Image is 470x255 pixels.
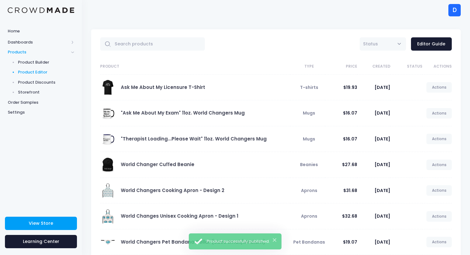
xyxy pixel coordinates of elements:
[303,110,315,116] span: Mugs
[8,99,74,106] span: Order Samples
[301,187,317,194] span: Aprons
[207,238,276,245] div: Product successfully published.
[29,220,53,226] span: View Store
[18,69,74,75] span: Product Editor
[8,49,69,55] span: Products
[375,161,390,168] span: [DATE]
[303,136,315,142] span: Mugs
[5,217,77,230] a: View Store
[411,37,452,51] a: Editor Guide
[426,134,452,144] a: Actions
[100,59,290,75] th: Product: activate to sort column ascending
[342,213,357,219] span: $32.68
[8,39,69,45] span: Dashboards
[121,187,224,194] a: World Changers Cooking Apron - Design 2
[342,161,357,168] span: $27.68
[300,161,318,168] span: Beanies
[18,89,74,95] span: Storefront
[8,109,74,115] span: Settings
[121,110,245,116] a: "Ask Me About My Exam" 11oz. World Changers Mug
[325,59,357,75] th: Price: activate to sort column ascending
[343,187,357,194] span: $31.68
[300,84,318,90] span: T-shirts
[375,136,390,142] span: [DATE]
[426,211,452,222] a: Actions
[301,213,317,219] span: Aprons
[121,161,194,168] a: World Changer Cuffed Beanie
[426,108,452,119] a: Actions
[426,185,452,196] a: Actions
[360,37,406,51] span: Status
[375,84,390,90] span: [DATE]
[357,59,390,75] th: Created: activate to sort column ascending
[343,239,357,245] span: $19.07
[343,110,357,116] span: $16.07
[375,187,390,194] span: [DATE]
[8,28,74,34] span: Home
[100,37,205,51] input: Search products
[273,238,276,242] button: ×
[390,59,422,75] th: Status: activate to sort column ascending
[375,213,390,219] span: [DATE]
[18,79,74,86] span: Product Discounts
[363,41,378,47] span: Status
[121,84,205,90] a: Ask Me About My Licensure T-Shirt
[18,59,74,65] span: Product Builder
[121,239,265,245] a: World Changers Pet Bandana Collar (Sizes Small/Medium)
[343,84,357,90] span: $19.93
[8,7,74,13] img: Logo
[5,235,77,248] a: Learning Center
[426,82,452,93] a: Actions
[422,59,452,75] th: Actions: activate to sort column ascending
[121,213,238,219] a: World Changes Unisex Cooking Apron - Design 1
[375,110,390,116] span: [DATE]
[293,239,325,245] span: Pet Bandanas
[426,160,452,170] a: Actions
[448,4,461,16] div: D
[343,136,357,142] span: $16.07
[426,237,452,247] a: Actions
[23,238,59,245] span: Learning Center
[375,239,390,245] span: [DATE]
[290,59,325,75] th: Type: activate to sort column ascending
[121,136,267,142] a: "Therapist Loading...Please Wait" 11oz. World Changers Mug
